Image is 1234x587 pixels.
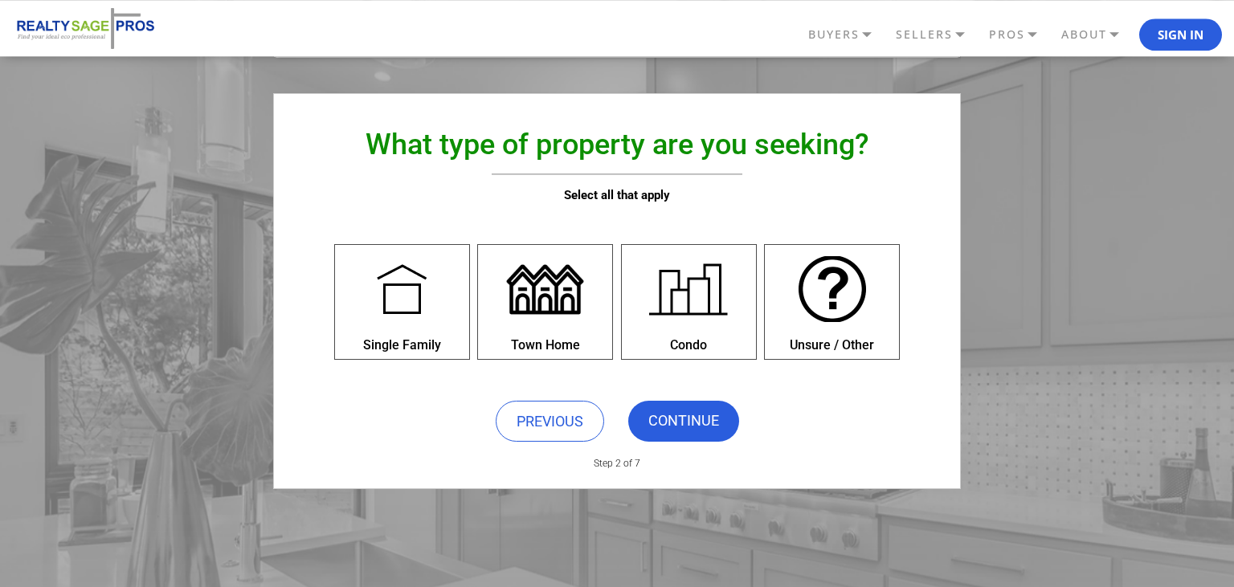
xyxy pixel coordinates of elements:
[262,450,972,469] p: Step 2 of 7
[1139,18,1222,51] button: Sign In
[335,337,469,353] div: Single Family
[302,128,932,161] h1: What type of property are you seeking?
[478,337,612,353] div: Town Home
[892,21,985,48] a: SELLERS
[628,401,739,442] a: CONTINUE
[804,21,892,48] a: BUYERS
[985,21,1057,48] a: PROS
[496,401,604,442] a: PREVIOUS
[564,188,670,202] strong: Select all that apply
[622,337,756,353] div: Condo
[765,337,899,353] div: Unsure / Other
[12,6,157,51] img: REALTY SAGE PROS
[1057,21,1139,48] a: ABOUT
